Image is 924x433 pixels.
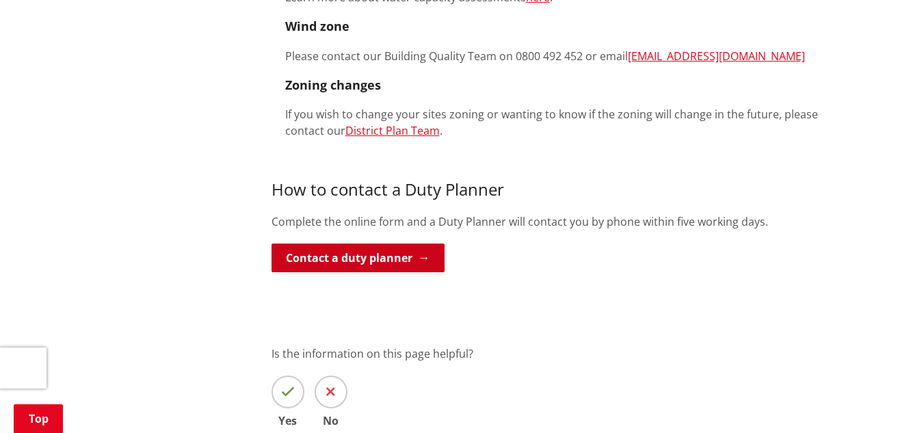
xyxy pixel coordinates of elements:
[272,213,854,230] p: Complete the online form and a Duty Planner will contact you by phone within five working days.
[628,49,805,64] a: [EMAIL_ADDRESS][DOMAIN_NAME]
[272,244,445,272] a: Contact a duty planner
[285,77,381,93] strong: Zoning changes
[861,376,910,425] iframe: Messenger Launcher
[285,18,349,34] strong: Wind zone
[272,180,854,200] h3: How to contact a Duty Planner
[14,404,63,433] a: Top
[315,415,347,426] span: No
[285,48,841,64] p: Please contact our Building Quality Team on 0800 492 452 or email
[272,415,304,426] span: Yes
[272,345,854,362] p: Is the information on this page helpful?
[345,123,440,138] a: District Plan Team
[285,106,841,139] p: If you wish to change your sites zoning or wanting to know if the zoning will change in the futur...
